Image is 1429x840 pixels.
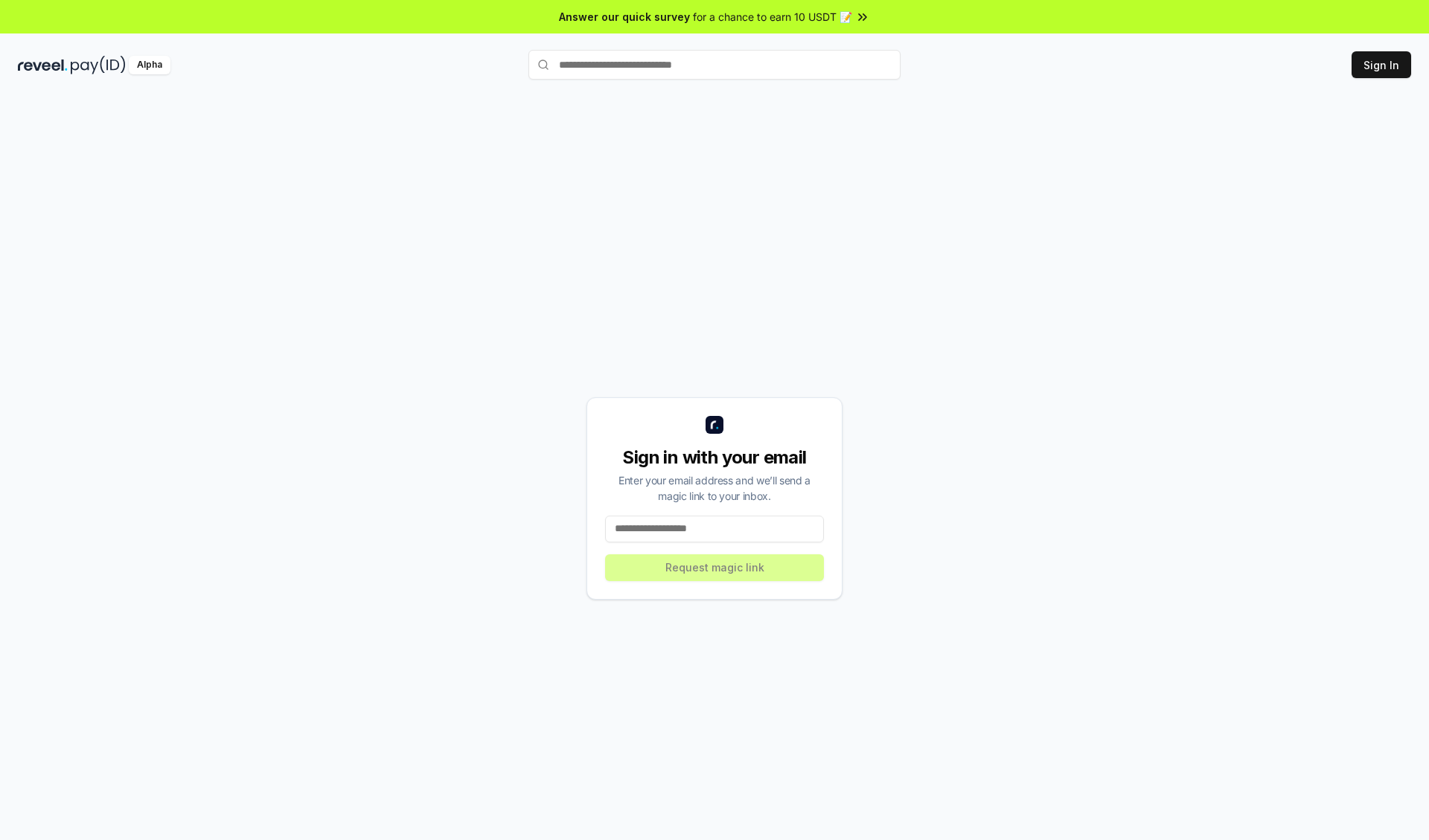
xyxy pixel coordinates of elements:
div: Enter your email address and we’ll send a magic link to your inbox. [605,472,824,504]
div: Sign in with your email [605,446,824,469]
img: logo_small [706,416,723,434]
button: Sign In [1352,51,1411,78]
span: Answer our quick survey [559,9,690,25]
div: Alpha [129,56,170,74]
img: pay_id [71,56,126,74]
span: for a chance to earn 10 USDT 📝 [693,9,852,25]
img: reveel_dark [18,56,68,74]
